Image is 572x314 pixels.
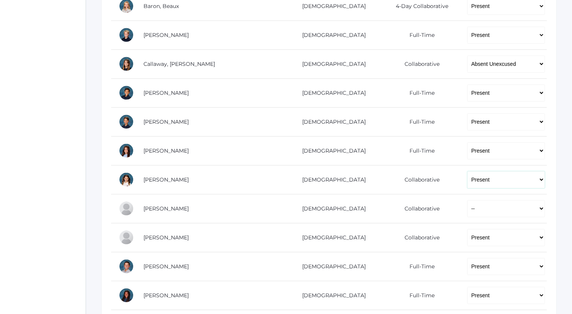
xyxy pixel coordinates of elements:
[143,61,215,67] a: Callaway, [PERSON_NAME]
[143,32,189,38] a: [PERSON_NAME]
[284,78,379,107] td: [DEMOGRAPHIC_DATA]
[284,49,379,78] td: [DEMOGRAPHIC_DATA]
[143,89,189,96] a: [PERSON_NAME]
[143,3,179,10] a: Baron, Beaux
[379,21,460,49] td: Full-Time
[119,56,134,72] div: Kennedy Callaway
[119,201,134,216] div: Pauline Harris
[284,252,379,281] td: [DEMOGRAPHIC_DATA]
[379,252,460,281] td: Full-Time
[284,136,379,165] td: [DEMOGRAPHIC_DATA]
[379,281,460,310] td: Full-Time
[143,263,189,270] a: [PERSON_NAME]
[143,205,189,212] a: [PERSON_NAME]
[284,194,379,223] td: [DEMOGRAPHIC_DATA]
[379,78,460,107] td: Full-Time
[143,234,189,241] a: [PERSON_NAME]
[119,230,134,245] div: Eli Henry
[119,27,134,43] div: Elliot Burke
[143,118,189,125] a: [PERSON_NAME]
[119,288,134,303] div: Norah Hosking
[379,49,460,78] td: Collaborative
[379,223,460,252] td: Collaborative
[379,194,460,223] td: Collaborative
[119,259,134,274] div: Levi Herrera
[119,143,134,158] div: Kadyn Ehrlich
[379,165,460,194] td: Collaborative
[284,107,379,136] td: [DEMOGRAPHIC_DATA]
[284,223,379,252] td: [DEMOGRAPHIC_DATA]
[119,172,134,187] div: Ceylee Ekdahl
[143,292,189,299] a: [PERSON_NAME]
[119,114,134,129] div: Levi Dailey-Langin
[143,176,189,183] a: [PERSON_NAME]
[119,85,134,100] div: Gunnar Carey
[379,136,460,165] td: Full-Time
[284,21,379,49] td: [DEMOGRAPHIC_DATA]
[284,165,379,194] td: [DEMOGRAPHIC_DATA]
[143,147,189,154] a: [PERSON_NAME]
[284,281,379,310] td: [DEMOGRAPHIC_DATA]
[379,107,460,136] td: Full-Time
